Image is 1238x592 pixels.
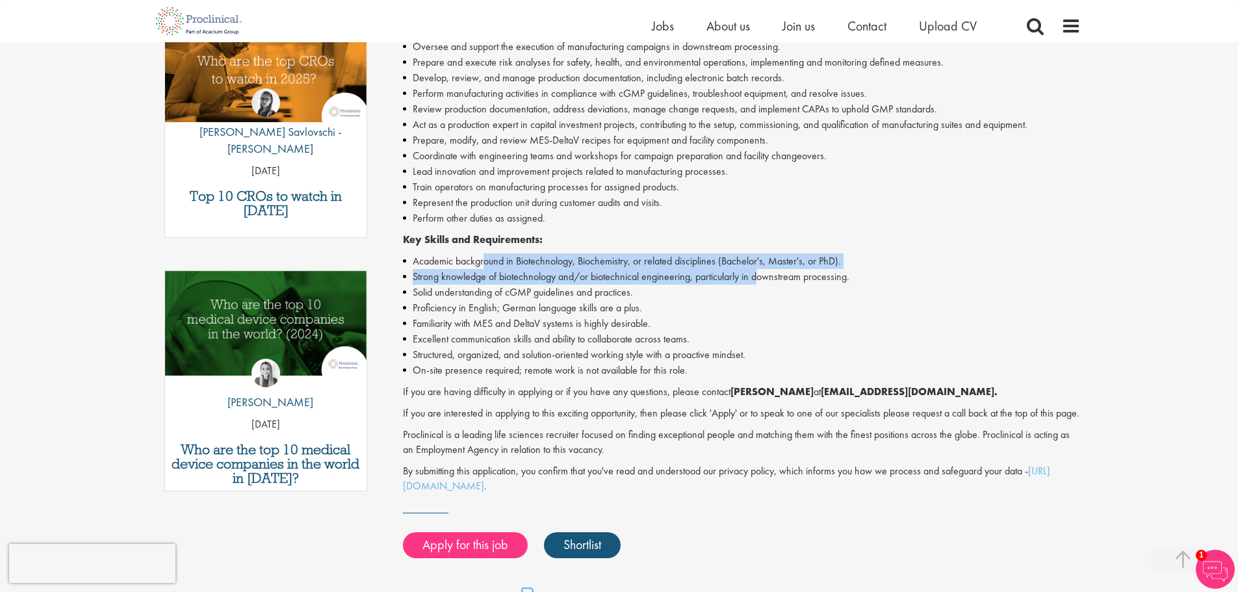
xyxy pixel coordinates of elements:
li: Structured, organized, and solution-oriented working style with a proactive mindset. [403,347,1081,363]
li: Excellent communication skills and ability to collaborate across teams. [403,331,1081,347]
li: Academic background in Biotechnology, Biochemistry, or related disciplines (Bachelor's, Master's,... [403,253,1081,269]
li: Strong knowledge of biotechnology and/or biotechnical engineering, particularly in downstream pro... [403,269,1081,285]
li: Familiarity with MES and DeltaV systems is highly desirable. [403,316,1081,331]
p: [PERSON_NAME] [218,394,313,411]
a: [URL][DOMAIN_NAME] [403,464,1050,493]
p: [PERSON_NAME] Savlovschi - [PERSON_NAME] [165,123,367,157]
a: Link to a post [165,271,367,386]
a: Join us [782,18,815,34]
li: Prepare, modify, and review MES-DeltaV recipes for equipment and facility components. [403,133,1081,148]
strong: Key Skills and Requirements: [403,233,543,246]
li: Solid understanding of cGMP guidelines and practices. [403,285,1081,300]
a: Top 10 CROs to watch in [DATE] [172,189,361,218]
p: [DATE] [165,417,367,432]
strong: [PERSON_NAME] [730,385,814,398]
span: 1 [1196,550,1207,561]
li: Train operators on manufacturing processes for assigned products. [403,179,1081,195]
li: Perform manufacturing activities in compliance with cGMP guidelines, troubleshoot equipment, and ... [403,86,1081,101]
img: Chatbot [1196,550,1235,589]
li: Review production documentation, address deviations, manage change requests, and implement CAPAs ... [403,101,1081,117]
img: Hannah Burke [251,359,280,387]
li: Prepare and execute risk analyses for safety, health, and environmental operations, implementing ... [403,55,1081,70]
li: Proficiency in English; German language skills are a plus. [403,300,1081,316]
a: Shortlist [544,532,621,558]
p: If you are interested in applying to this exciting opportunity, then please click 'Apply' or to s... [403,406,1081,421]
strong: [EMAIL_ADDRESS][DOMAIN_NAME]. [821,385,998,398]
a: Theodora Savlovschi - Wicks [PERSON_NAME] Savlovschi - [PERSON_NAME] [165,88,367,163]
iframe: reCAPTCHA [9,544,175,583]
img: Top 10 CROs 2025 | Proclinical [165,18,367,122]
p: If you are having difficulty in applying or if you have any questions, please contact at [403,385,1081,400]
a: About us [706,18,750,34]
a: Upload CV [919,18,977,34]
li: Act as a production expert in capital investment projects, contributing to the setup, commissioni... [403,117,1081,133]
a: Jobs [652,18,674,34]
li: Develop, review, and manage production documentation, including electronic batch records. [403,70,1081,86]
li: Oversee and support the execution of manufacturing campaigns in downstream processing. [403,39,1081,55]
li: Represent the production unit during customer audits and visits. [403,195,1081,211]
a: Apply for this job [403,532,528,558]
a: Who are the top 10 medical device companies in the world in [DATE]? [172,443,361,485]
a: Hannah Burke [PERSON_NAME] [218,359,313,417]
p: By submitting this application, you confirm that you've read and understood our privacy policy, w... [403,464,1081,494]
p: Proclinical is a leading life sciences recruiter focused on finding exceptional people and matchi... [403,428,1081,457]
li: Perform other duties as assigned. [403,211,1081,226]
li: Coordinate with engineering teams and workshops for campaign preparation and facility changeovers. [403,148,1081,164]
a: Contact [847,18,886,34]
img: Theodora Savlovschi - Wicks [251,88,280,117]
li: Lead innovation and improvement projects related to manufacturing processes. [403,164,1081,179]
li: On-site presence required; remote work is not available for this role. [403,363,1081,378]
p: [DATE] [165,164,367,179]
img: Top 10 Medical Device Companies 2024 [165,271,367,376]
